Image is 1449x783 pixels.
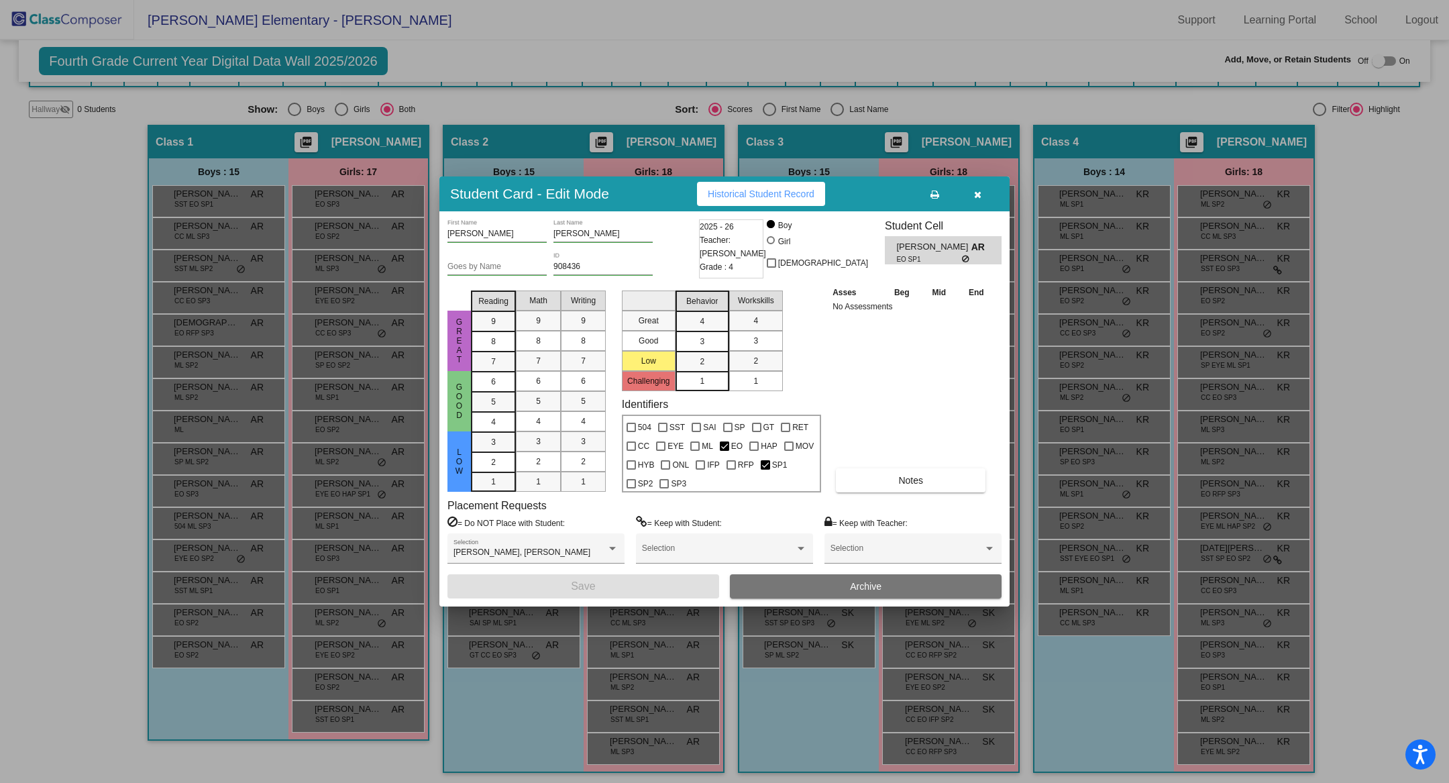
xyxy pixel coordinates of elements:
[957,285,996,300] th: End
[491,396,496,408] span: 5
[638,419,651,435] span: 504
[491,416,496,428] span: 4
[453,317,466,364] span: Great
[571,580,595,592] span: Save
[491,335,496,348] span: 8
[700,356,704,368] span: 2
[536,395,541,407] span: 5
[796,438,814,454] span: MOV
[581,315,586,327] span: 9
[707,457,720,473] span: IFP
[753,355,758,367] span: 2
[453,448,466,476] span: Low
[453,547,590,557] span: [PERSON_NAME], [PERSON_NAME]
[581,335,586,347] span: 8
[581,355,586,367] span: 7
[491,376,496,388] span: 6
[536,335,541,347] span: 8
[581,435,586,448] span: 3
[671,476,686,492] span: SP3
[753,335,758,347] span: 3
[702,438,713,454] span: ML
[885,219,1002,232] h3: Student Cell
[738,457,754,473] span: RFP
[581,375,586,387] span: 6
[447,574,719,598] button: Save
[529,295,547,307] span: Math
[763,419,775,435] span: GT
[536,435,541,448] span: 3
[700,375,704,387] span: 1
[491,436,496,448] span: 3
[453,382,466,420] span: Good
[761,438,777,454] span: HAP
[777,236,791,248] div: Girl
[450,185,609,202] h3: Student Card - Edit Mode
[829,300,996,313] td: No Assessments
[971,240,990,254] span: AR
[708,189,814,199] span: Historical Student Record
[478,295,508,307] span: Reading
[667,438,684,454] span: EYE
[836,468,985,492] button: Notes
[792,419,808,435] span: RET
[581,415,586,427] span: 4
[730,574,1002,598] button: Archive
[622,398,668,411] label: Identifiers
[447,262,547,272] input: goes by name
[536,476,541,488] span: 1
[703,419,716,435] span: SAI
[638,457,655,473] span: HYB
[491,315,496,327] span: 9
[491,476,496,488] span: 1
[738,295,774,307] span: Workskills
[536,315,541,327] span: 9
[731,438,743,454] span: EO
[491,356,496,368] span: 7
[447,499,547,512] label: Placement Requests
[638,476,653,492] span: SP2
[536,355,541,367] span: 7
[700,233,766,260] span: Teacher: [PERSON_NAME]
[672,457,689,473] span: ONL
[921,285,957,300] th: Mid
[581,476,586,488] span: 1
[700,315,704,327] span: 4
[636,516,722,529] label: = Keep with Student:
[753,375,758,387] span: 1
[883,285,921,300] th: Beg
[896,240,971,254] span: [PERSON_NAME]
[753,315,758,327] span: 4
[581,395,586,407] span: 5
[491,456,496,468] span: 2
[850,581,881,592] span: Archive
[447,516,565,529] label: = Do NOT Place with Student:
[553,262,653,272] input: Enter ID
[638,438,649,454] span: CC
[700,335,704,348] span: 3
[772,457,788,473] span: SP1
[896,254,961,264] span: EO SP1
[778,255,868,271] span: [DEMOGRAPHIC_DATA]
[700,220,734,233] span: 2025 - 26
[898,475,923,486] span: Notes
[669,419,685,435] span: SST
[777,219,792,231] div: Boy
[536,375,541,387] span: 6
[697,182,825,206] button: Historical Student Record
[829,285,883,300] th: Asses
[686,295,718,307] span: Behavior
[571,295,596,307] span: Writing
[700,260,733,274] span: Grade : 4
[536,456,541,468] span: 2
[824,516,908,529] label: = Keep with Teacher:
[581,456,586,468] span: 2
[735,419,745,435] span: SP
[536,415,541,427] span: 4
